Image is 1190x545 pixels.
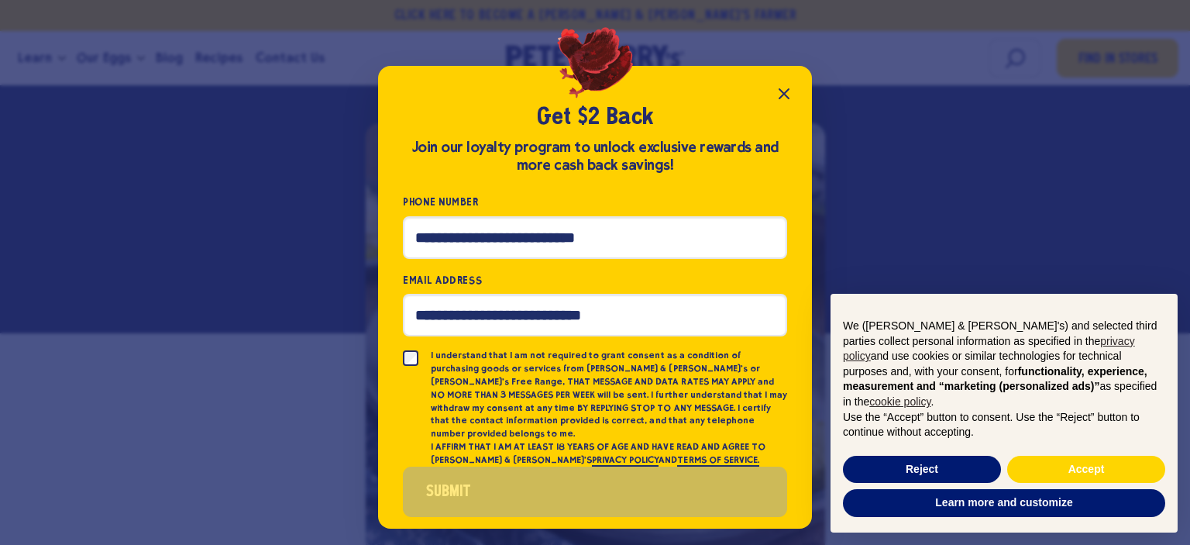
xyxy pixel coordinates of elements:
[769,78,800,109] button: Close popup
[403,103,787,133] h2: Get $2 Back
[403,350,418,366] input: I understand that I am not required to grant consent as a condition of purchasing goods or servic...
[843,489,1165,517] button: Learn more and customize
[431,349,787,440] p: I understand that I am not required to grant consent as a condition of purchasing goods or servic...
[592,454,659,467] a: PRIVACY POLICY
[843,410,1165,440] p: Use the “Accept” button to consent. Use the “Reject” button to continue without accepting.
[677,454,758,467] a: TERMS OF SERVICE.
[403,139,787,174] div: Join our loyalty program to unlock exclusive rewards and more cash back savings!
[403,271,787,289] label: Email Address
[818,281,1190,545] div: Notice
[431,440,787,467] p: I AFFIRM THAT I AM AT LEAST 18 YEARS OF AGE AND HAVE READ AND AGREE TO [PERSON_NAME] & [PERSON_NA...
[403,467,787,517] button: Submit
[843,319,1165,410] p: We ([PERSON_NAME] & [PERSON_NAME]'s) and selected third parties collect personal information as s...
[1007,456,1165,484] button: Accept
[403,193,787,211] label: Phone Number
[869,395,930,408] a: cookie policy
[843,456,1001,484] button: Reject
